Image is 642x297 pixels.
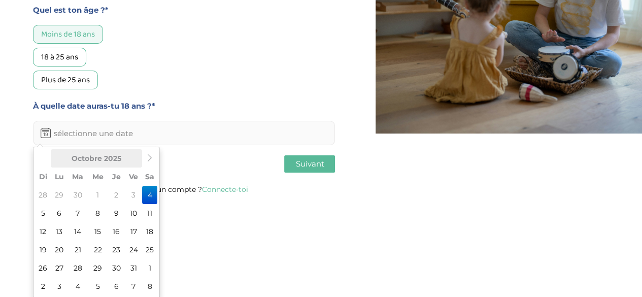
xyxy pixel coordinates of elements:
span: Suivant [295,159,324,169]
td: 15 [88,222,108,241]
td: 23 [108,241,125,259]
td: 11 [142,204,157,222]
th: Je [108,168,125,186]
td: 30 [68,186,88,204]
td: 5 [36,204,51,222]
td: 7 [125,277,142,295]
td: 28 [68,259,88,277]
a: Connecte-toi [202,185,248,194]
td: 27 [51,259,68,277]
td: 2 [36,277,51,295]
td: 25 [142,241,157,259]
td: 12 [36,222,51,241]
td: 16 [108,222,125,241]
td: 2 [108,186,125,204]
td: 9 [108,204,125,222]
td: 31 [125,259,142,277]
label: À quelle date auras-tu 18 ans ?* [33,100,335,113]
td: 6 [51,204,68,222]
td: 29 [88,259,108,277]
th: Octobre 2025 [51,149,142,168]
td: 24 [125,241,142,259]
p: Tu as déjà un compte ? [33,183,335,196]
td: 4 [68,277,88,295]
td: 30 [108,259,125,277]
td: 17 [125,222,142,241]
td: 1 [142,259,157,277]
input: sélectionne une date [33,121,335,145]
th: Me [88,168,108,186]
label: Quel est ton âge ?* [33,4,335,17]
td: 1 [88,186,108,204]
td: 5 [88,277,108,295]
td: 13 [51,222,68,241]
div: Plus de 25 ans [33,71,98,89]
th: Di [36,168,51,186]
td: 18 [142,222,157,241]
td: 26 [36,259,51,277]
td: 19 [36,241,51,259]
div: 18 à 25 ans [33,48,86,67]
div: Moins de 18 ans [33,25,103,44]
td: 8 [142,277,157,295]
td: 7 [68,204,88,222]
th: Sa [142,168,157,186]
button: Suivant [284,155,335,173]
td: 4 [142,186,157,204]
td: 20 [51,241,68,259]
th: Ve [125,168,142,186]
td: 6 [108,277,125,295]
td: 10 [125,204,142,222]
td: 29 [51,186,68,204]
td: 3 [125,186,142,204]
td: 14 [68,222,88,241]
td: 22 [88,241,108,259]
td: 21 [68,241,88,259]
td: 8 [88,204,108,222]
th: Ma [68,168,88,186]
td: 28 [36,186,51,204]
th: Lu [51,168,68,186]
td: 3 [51,277,68,295]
